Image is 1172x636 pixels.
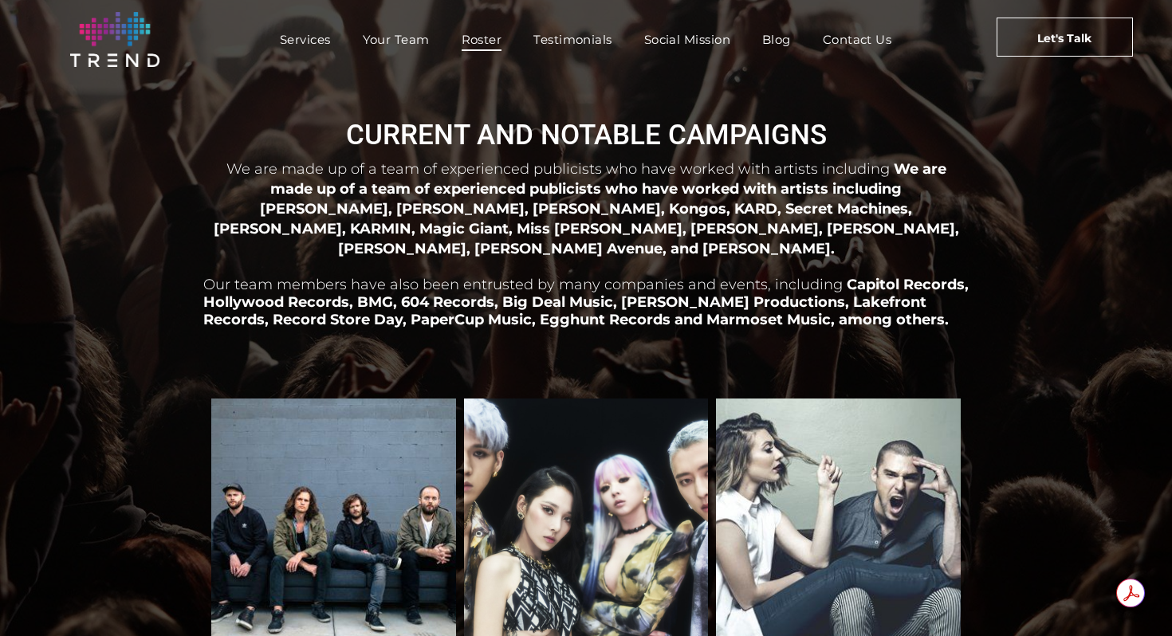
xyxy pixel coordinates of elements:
a: Roster [446,28,518,51]
span: CURRENT AND NOTABLE CAMPAIGNS [346,119,827,151]
img: logo [70,12,159,67]
span: Capitol Records, Hollywood Records, BMG, 604 Records, Big Deal Music, [PERSON_NAME] Productions, ... [203,276,969,328]
span: Let's Talk [1037,18,1091,58]
a: Testimonials [517,28,627,51]
span: We are made up of a team of experienced publicists who have worked with artists including [PERSON... [214,160,959,257]
span: We are made up of a team of experienced publicists who have worked with artists including [226,160,890,178]
a: Services [264,28,347,51]
a: Blog [746,28,807,51]
span: Our team members have also been entrusted by many companies and events, including [203,276,843,293]
a: Your Team [347,28,446,51]
a: Let's Talk [997,18,1133,57]
iframe: Chat Widget [1092,559,1172,636]
a: Social Mission [628,28,746,51]
a: Contact Us [807,28,908,51]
